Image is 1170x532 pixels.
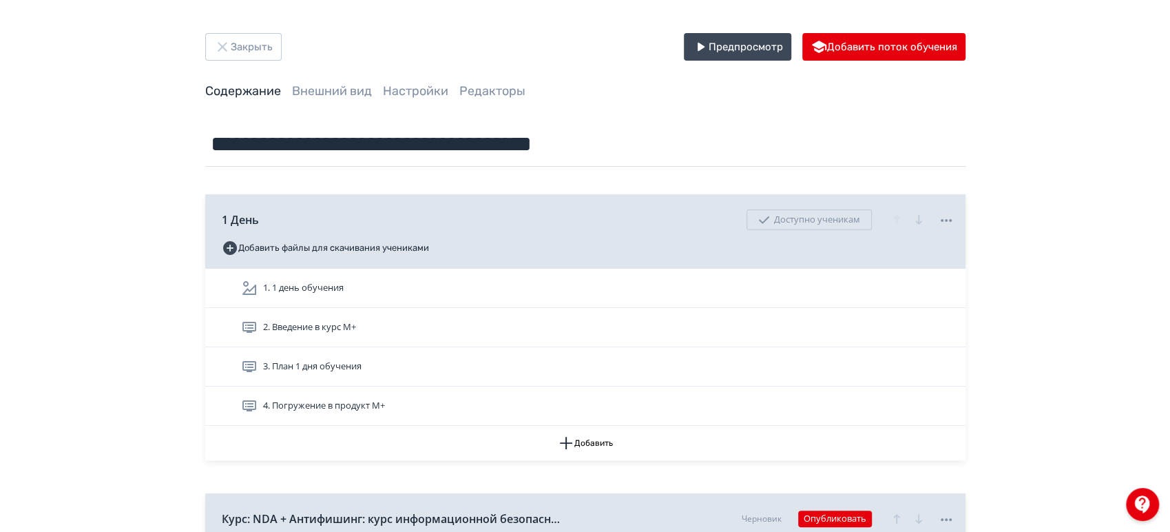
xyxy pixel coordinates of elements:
[222,511,566,527] span: Курс: NDA + Антифишинг: курс информационной безопасности
[205,387,965,426] div: 4. Погружение в продукт М+
[459,83,525,99] a: Редакторы
[746,209,872,230] div: Доступно ученикам
[205,347,965,387] div: 3. План 1 дня обучения
[684,33,791,61] button: Предпросмотр
[222,212,259,228] span: 1 День
[263,399,385,413] span: 4. Погружение в продукт М+
[802,33,965,61] button: Добавить поток обучения
[292,83,372,99] a: Внешний вид
[222,237,429,259] button: Добавить файлы для скачивания учениками
[383,83,448,99] a: Настройки
[742,513,782,525] div: Черновик
[205,269,965,308] div: 1. 1 день обучения
[205,308,965,347] div: 2. Введение в курс М+
[205,426,965,460] button: Добавить
[263,281,344,295] span: 1. 1 день обучения
[205,33,282,61] button: Закрыть
[205,83,281,99] a: Содержание
[798,511,872,527] button: Опубликовать
[263,360,362,374] span: 3. План 1 дня обучения
[263,320,356,334] span: 2. Введение в курс М+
